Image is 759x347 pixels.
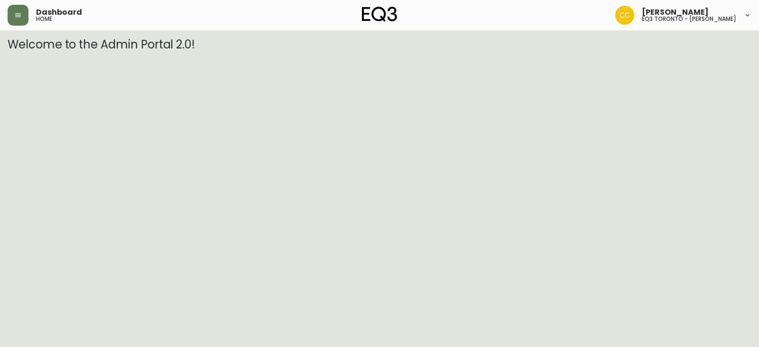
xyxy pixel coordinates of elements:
span: Dashboard [36,9,82,16]
img: ec7176bad513007d25397993f68ebbfb [615,6,634,25]
h3: Welcome to the Admin Portal 2.0! [8,38,751,51]
h5: home [36,16,52,22]
h5: eq3 toronto - [PERSON_NAME] [642,16,736,22]
span: [PERSON_NAME] [642,9,709,16]
img: logo [362,7,397,22]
